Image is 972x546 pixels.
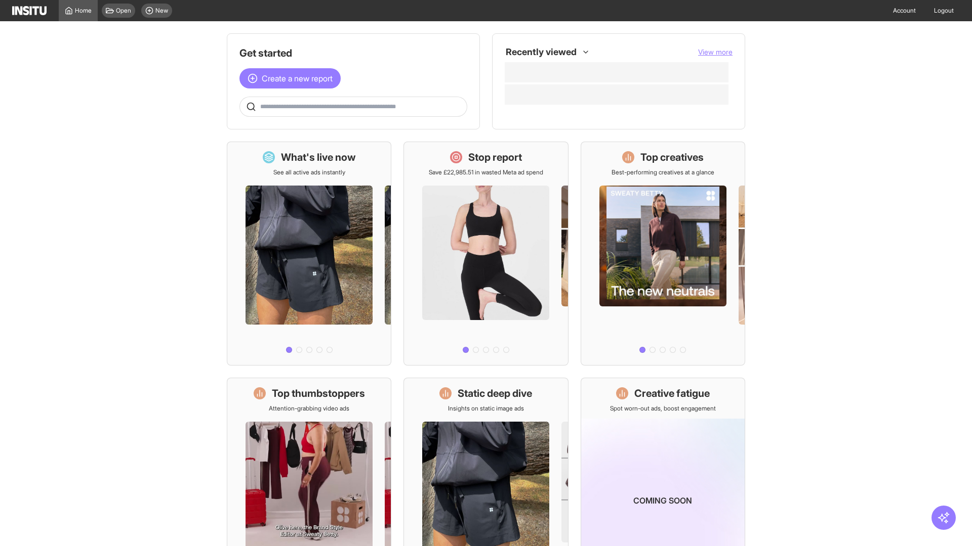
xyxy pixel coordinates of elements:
[581,142,745,366] a: Top creativesBest-performing creatives at a glance
[116,7,131,15] span: Open
[698,47,733,57] button: View more
[640,150,704,164] h1: Top creatives
[281,150,356,164] h1: What's live now
[468,150,522,164] h1: Stop report
[12,6,47,15] img: Logo
[698,48,733,56] span: View more
[403,142,568,366] a: Stop reportSave £22,985.51 in wasted Meta ad spend
[429,168,543,176] p: Save £22,985.51 in wasted Meta ad spend
[269,404,349,413] p: Attention-grabbing video ads
[239,68,341,88] button: Create a new report
[227,142,391,366] a: What's live nowSee all active ads instantly
[448,404,524,413] p: Insights on static image ads
[272,386,365,400] h1: Top thumbstoppers
[239,46,467,60] h1: Get started
[273,168,345,176] p: See all active ads instantly
[155,7,168,15] span: New
[262,72,333,84] span: Create a new report
[612,168,714,176] p: Best-performing creatives at a glance
[75,7,92,15] span: Home
[458,386,532,400] h1: Static deep dive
